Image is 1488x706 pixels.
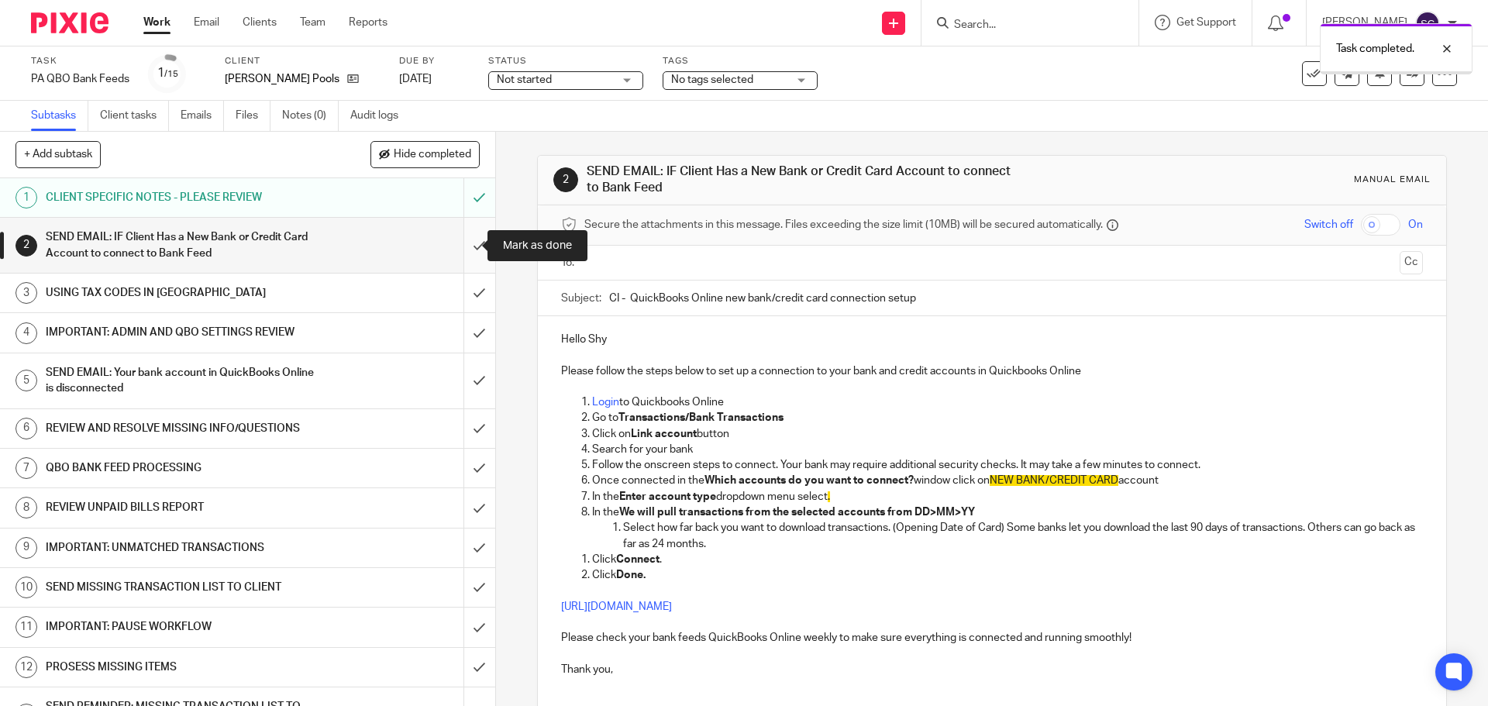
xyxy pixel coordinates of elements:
div: 7 [15,457,37,479]
button: Cc [1400,251,1423,274]
p: Click . [592,552,1422,567]
h1: REVIEW UNPAID BILLS REPORT [46,496,314,519]
a: Client tasks [100,101,169,131]
a: Login [592,397,619,408]
img: svg%3E [1415,11,1440,36]
h1: IMPORTANT: UNMATCHED TRANSACTIONS [46,536,314,560]
span: . [828,491,830,502]
a: Subtasks [31,101,88,131]
div: 2 [553,167,578,192]
label: Task [31,55,129,67]
a: Notes (0) [282,101,339,131]
span: Secure the attachments in this message. Files exceeding the size limit (10MB) will be secured aut... [584,217,1103,232]
small: /15 [164,70,178,78]
div: 1 [157,64,178,82]
h1: SEND EMAIL: Your bank account in QuickBooks Online is disconnected [46,361,314,401]
div: 9 [15,537,37,559]
p: Go to [592,410,1422,425]
div: 10 [15,577,37,598]
a: Audit logs [350,101,410,131]
a: Team [300,15,325,30]
img: Pixie [31,12,108,33]
p: Please follow the steps below to set up a connection to your bank and credit accounts in Quickboo... [561,363,1422,379]
strong: We will pull transactions from the selected accounts from DD>MM>YY [619,507,975,518]
label: Tags [663,55,818,67]
label: Due by [399,55,469,67]
div: 5 [15,370,37,391]
div: PA QBO Bank Feeds [31,71,129,87]
span: Switch off [1304,217,1353,232]
strong: Transactions/Bank Transactions [618,412,784,423]
button: Hide completed [370,141,480,167]
a: [URL][DOMAIN_NAME] [561,601,672,612]
span: Hide completed [394,149,471,161]
div: 12 [15,656,37,678]
p: Please check your bank feeds QuickBooks Online weekly to make sure everything is connected and ru... [561,630,1422,646]
a: Files [236,101,270,131]
label: Status [488,55,643,67]
p: Click [592,567,1422,583]
div: 2 [15,235,37,257]
h1: SEND EMAIL: IF Client Has a New Bank or Credit Card Account to connect to Bank Feed [46,226,314,265]
span: On [1408,217,1423,232]
div: 3 [15,282,37,304]
div: 6 [15,418,37,439]
a: Clients [243,15,277,30]
h1: USING TAX CODES IN [GEOGRAPHIC_DATA] [46,281,314,305]
span: Not started [497,74,552,85]
span: [DATE] [399,74,432,84]
p: In the [592,505,1422,520]
strong: Enter account type [619,491,716,502]
p: Hello Shy [561,332,1422,347]
h1: PROSESS MISSING ITEMS [46,656,314,679]
strong: Link account [631,429,697,439]
span: No tags selected [671,74,753,85]
a: Email [194,15,219,30]
p: Click on button [592,426,1422,442]
div: 11 [15,616,37,638]
p: Search for your bank [592,442,1422,457]
strong: Connect [616,554,660,565]
p: Once connected in the window click on account [592,473,1422,488]
p: Select how far back you want to download transactions. (Opening Date of Card) Some banks let you ... [623,520,1422,552]
a: Emails [181,101,224,131]
h1: SEND EMAIL: IF Client Has a New Bank or Credit Card Account to connect to Bank Feed [587,164,1025,197]
p: In the dropdown menu select [592,489,1422,505]
div: Manual email [1354,174,1431,186]
strong: Done. [616,570,646,580]
label: To: [561,255,578,270]
div: 8 [15,497,37,518]
p: Thank you, [561,662,1422,677]
h1: REVIEW AND RESOLVE MISSING INFO/QUESTIONS [46,417,314,440]
label: Subject: [561,291,601,306]
h1: IMPORTANT: PAUSE WORKFLOW [46,615,314,639]
h1: CLIENT SPECIFIC NOTES - PLEASE REVIEW [46,186,314,209]
p: [PERSON_NAME] Pools [225,71,339,87]
p: Task completed. [1336,41,1414,57]
button: + Add subtask [15,141,101,167]
p: Follow the onscreen steps to connect. Your bank may require additional security checks. It may ta... [592,457,1422,473]
strong: Which accounts do you want to connect? [704,475,914,486]
p: to Quickbooks Online [592,394,1422,410]
div: 4 [15,322,37,344]
a: Reports [349,15,387,30]
h1: QBO BANK FEED PROCESSING [46,456,314,480]
h1: SEND MISSING TRANSACTION LIST TO CLIENT [46,576,314,599]
label: Client [225,55,380,67]
div: 1 [15,187,37,208]
h1: IMPORTANT: ADMIN AND QBO SETTINGS REVIEW [46,321,314,344]
a: Work [143,15,170,30]
span: NEW BANK/CREDIT CARD [990,475,1118,486]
